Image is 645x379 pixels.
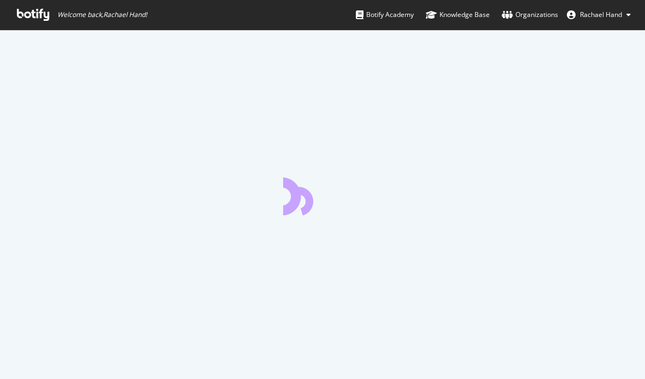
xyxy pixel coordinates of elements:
[580,10,622,19] span: Rachael Hand
[283,176,362,215] div: animation
[502,9,558,20] div: Organizations
[426,9,490,20] div: Knowledge Base
[57,10,147,19] span: Welcome back, Rachael Hand !
[356,9,414,20] div: Botify Academy
[558,6,640,24] button: Rachael Hand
